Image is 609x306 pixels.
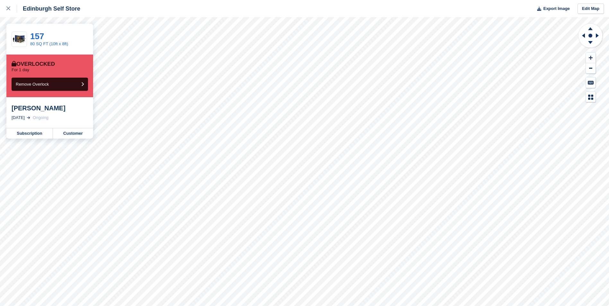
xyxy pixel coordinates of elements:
button: Zoom Out [586,63,596,74]
span: Export Image [543,5,570,12]
a: 80 SQ FT (10ft x 8ft) [30,41,68,46]
a: Customer [53,128,93,139]
span: Remove Overlock [16,82,49,87]
button: Keyboard Shortcuts [586,77,596,88]
a: Edit Map [578,4,604,14]
button: Export Image [533,4,570,14]
div: Edinburgh Self Store [17,5,80,13]
button: Map Legend [586,92,596,102]
p: For 1 day [12,67,29,72]
div: [PERSON_NAME] [12,104,88,112]
a: Subscription [6,128,53,139]
div: Ongoing [33,115,48,121]
img: arrow-right-light-icn-cde0832a797a2874e46488d9cf13f60e5c3a73dbe684e267c42b8395dfbc2abf.svg [27,116,30,119]
button: Remove Overlock [12,78,88,91]
div: Overlocked [12,61,55,67]
a: 157 [30,31,44,41]
img: 80-sqft-container.jpg [12,34,27,45]
div: [DATE] [12,115,25,121]
button: Zoom In [586,53,596,63]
